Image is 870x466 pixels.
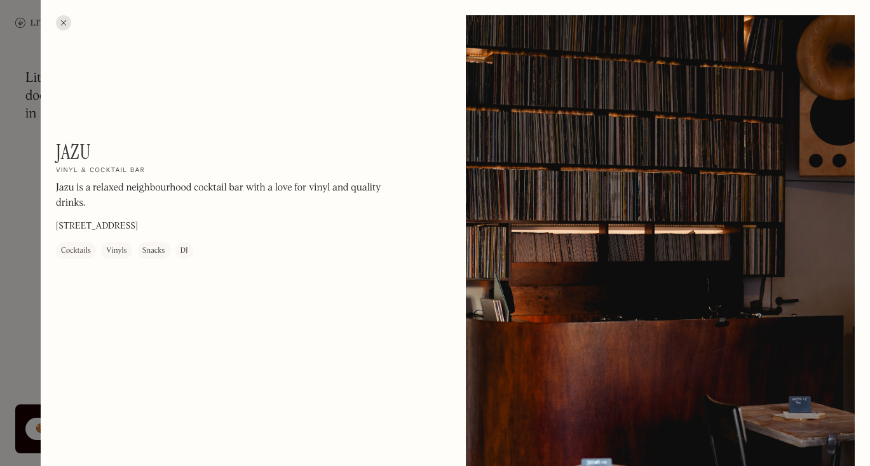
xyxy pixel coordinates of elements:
[56,220,138,234] p: [STREET_ADDRESS]
[106,245,127,258] div: Vinyls
[61,245,91,258] div: Cocktails
[56,181,399,211] p: Jazu is a relaxed neighbourhood cocktail bar with a love for vinyl and quality drinks.
[56,167,146,176] h2: Vinyl & cocktail bar
[56,140,91,164] h1: Jazu
[142,245,165,258] div: Snacks
[180,245,188,258] div: DJ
